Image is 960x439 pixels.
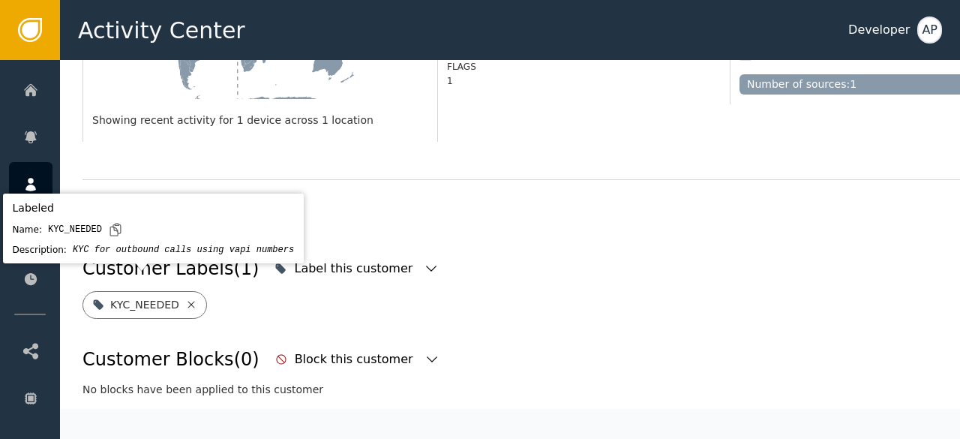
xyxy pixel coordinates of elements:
div: KYC_NEEDED [110,297,179,313]
div: Developer [848,21,910,39]
button: AP [917,17,942,44]
span: Activity Center [78,14,245,47]
div: Block this customer [295,350,417,368]
button: Block this customer [271,343,443,376]
div: KYC for outbound calls using vapi numbers [73,243,294,257]
label: Flags [447,62,476,72]
div: Labeled [13,200,295,216]
div: Label this customer [294,260,416,278]
div: Name: [13,223,42,236]
div: Customer Labels (1) [82,255,259,282]
div: Description: [13,243,67,257]
div: KYC_NEEDED [48,223,102,236]
div: Showing recent activity for 1 device across 1 location [92,113,428,128]
div: Customer Blocks (0) [82,346,259,373]
div: 1 [447,74,566,88]
button: Label this customer [271,252,442,285]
